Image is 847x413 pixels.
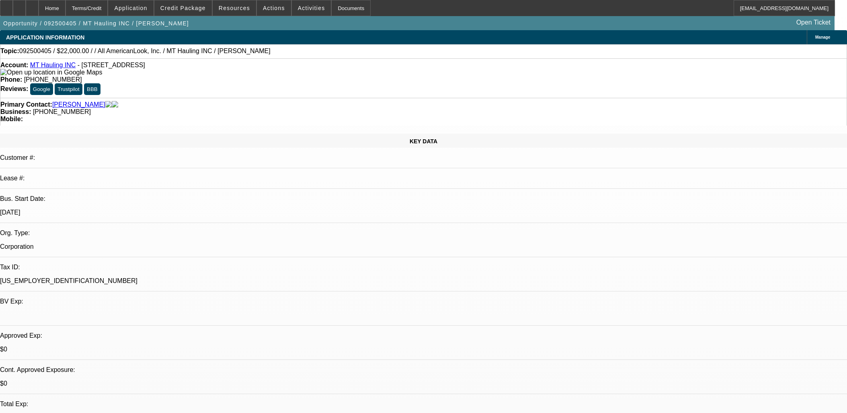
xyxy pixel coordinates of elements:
button: Trustpilot [55,83,82,95]
button: Actions [257,0,291,16]
button: Application [108,0,153,16]
strong: Phone: [0,76,22,83]
img: Open up location in Google Maps [0,69,102,76]
a: View Google Maps [0,69,102,76]
button: Activities [292,0,331,16]
button: Credit Package [154,0,212,16]
span: APPLICATION INFORMATION [6,34,84,41]
strong: Account: [0,62,28,68]
span: - [STREET_ADDRESS] [78,62,145,68]
img: linkedin-icon.png [112,101,118,108]
strong: Reviews: [0,85,28,92]
a: MT Hauling INC [30,62,76,68]
span: Opportunity / 092500405 / MT Hauling INC / [PERSON_NAME] [3,20,189,27]
strong: Topic: [0,47,19,55]
strong: Business: [0,108,31,115]
a: Open Ticket [793,16,834,29]
span: [PHONE_NUMBER] [33,108,91,115]
span: [PHONE_NUMBER] [24,76,82,83]
a: [PERSON_NAME] [52,101,105,108]
button: Google [30,83,53,95]
button: Resources [213,0,256,16]
span: Manage [815,35,830,39]
span: Actions [263,5,285,11]
button: BBB [84,83,100,95]
span: Resources [219,5,250,11]
span: Activities [298,5,325,11]
span: 092500405 / $22,000.00 / / All AmericanLook, Inc. / MT Hauling INC / [PERSON_NAME] [19,47,271,55]
strong: Mobile: [0,116,23,122]
img: facebook-icon.png [105,101,112,108]
strong: Primary Contact: [0,101,52,108]
span: Application [114,5,147,11]
span: KEY DATA [410,138,437,145]
span: Credit Package [160,5,206,11]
